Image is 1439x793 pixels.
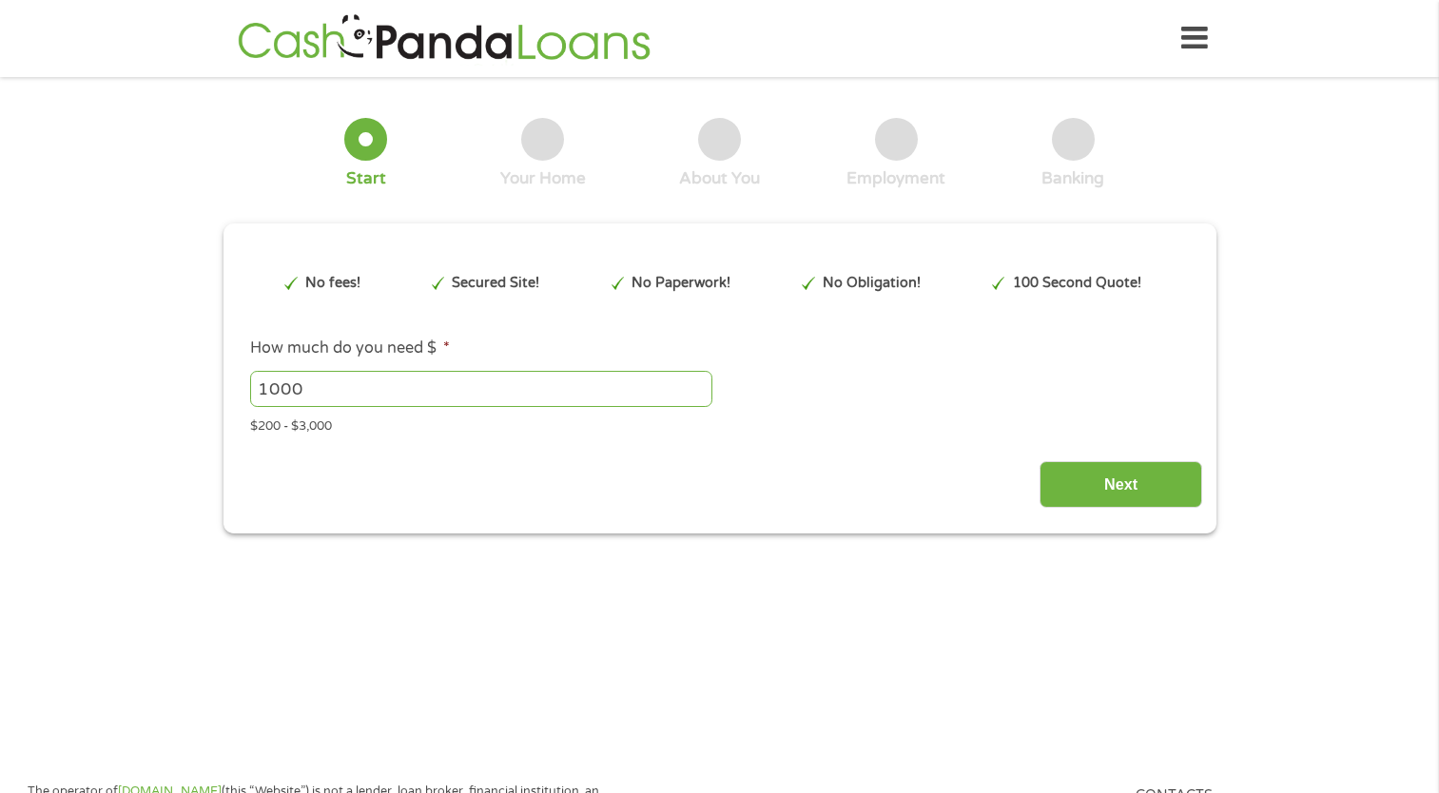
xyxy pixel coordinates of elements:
[232,11,656,66] img: GetLoanNow Logo
[1040,461,1202,508] input: Next
[346,168,386,189] div: Start
[823,273,921,294] p: No Obligation!
[679,168,760,189] div: About You
[1013,273,1141,294] p: 100 Second Quote!
[452,273,539,294] p: Secured Site!
[305,273,360,294] p: No fees!
[250,411,1188,436] div: $200 - $3,000
[846,168,945,189] div: Employment
[500,168,586,189] div: Your Home
[1041,168,1104,189] div: Banking
[632,273,730,294] p: No Paperwork!
[250,338,450,358] label: How much do you need $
